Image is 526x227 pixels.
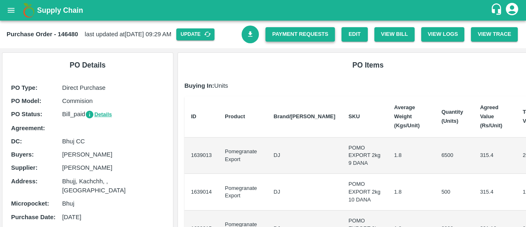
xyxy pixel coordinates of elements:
b: DC : [11,138,22,145]
a: Supply Chain [37,5,490,16]
b: Micropocket : [11,200,49,207]
div: last updated at [DATE] 09:29 AM [7,28,242,40]
td: POMO EXPORT 2kg 9 DANA [342,138,388,174]
td: Pomegranate Export [218,174,267,211]
button: open drawer [2,1,21,20]
b: Agreement: [11,125,45,131]
b: Purchase Date : [11,214,55,220]
p: Direct Purchase [62,83,164,92]
button: Details [85,110,112,119]
p: Bhuj [62,199,164,208]
td: 315.4 [473,174,516,211]
b: Brand/[PERSON_NAME] [274,113,335,119]
p: [DATE] [62,213,164,222]
b: ID [191,113,196,119]
button: View Bill [374,27,415,42]
b: Average Weight (Kgs/Unit) [394,104,420,129]
button: View Logs [421,27,465,42]
img: logo [21,2,37,19]
b: Address : [11,178,37,185]
a: Download Bill [242,26,259,43]
b: PO Status : [11,111,42,117]
b: PO Model : [11,98,41,104]
p: Bhuj CC [62,137,164,146]
p: Bill_paid [62,110,164,119]
td: 1639014 [185,174,219,211]
b: Supplier : [11,164,37,171]
td: 1639013 [185,138,219,174]
p: Bhujj, Kachchh, , [GEOGRAPHIC_DATA] [62,177,164,195]
td: DJ [267,174,342,211]
a: Payment Requests [265,27,335,42]
p: [PERSON_NAME] [62,150,164,159]
td: 500 [435,174,473,211]
a: Edit [341,27,368,42]
b: Agreed Value (Rs/Unit) [480,104,502,129]
td: Pomegranate Export [218,138,267,174]
td: DJ [267,138,342,174]
b: Supply Chain [37,6,83,14]
td: 1.8 [388,138,435,174]
div: account of current user [505,2,519,19]
button: Update [176,28,215,40]
div: customer-support [490,3,505,18]
td: POMO EXPORT 2kg 10 DANA [342,174,388,211]
td: 315.4 [473,138,516,174]
b: PO Type : [11,84,37,91]
h6: PO Details [9,59,166,71]
td: 1.8 [388,174,435,211]
td: 6500 [435,138,473,174]
b: Product [225,113,245,119]
p: Commision [62,96,164,105]
b: Purchase Order - 146480 [7,31,78,37]
b: Buying In: [185,82,215,89]
b: Buyers : [11,151,34,158]
button: View Trace [471,27,518,42]
p: [PERSON_NAME] [62,163,164,172]
b: SKU [348,113,360,119]
b: Quantity (Units) [441,109,463,124]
